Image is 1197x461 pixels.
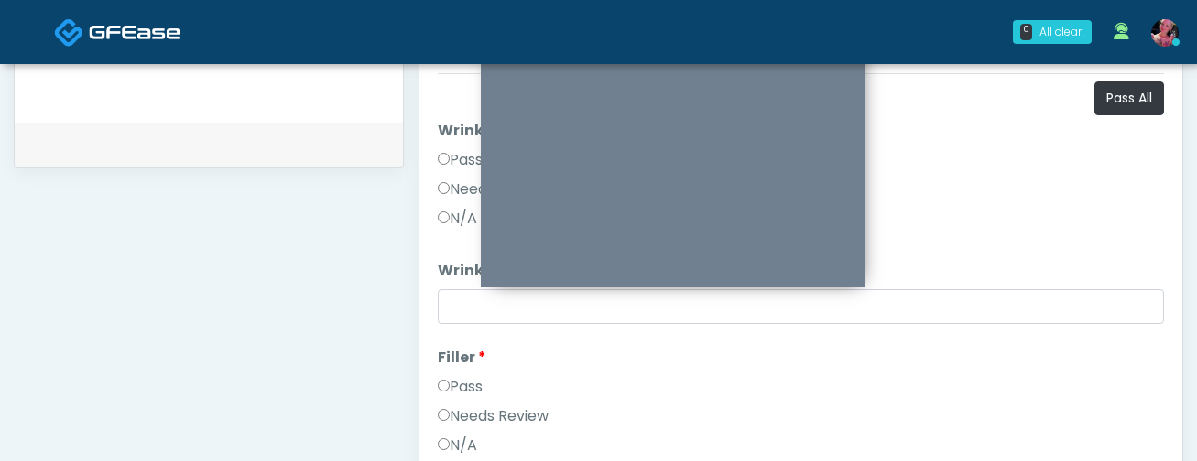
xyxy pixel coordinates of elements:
[438,405,549,427] label: Needs Review
[438,208,477,230] label: N/A
[1151,19,1179,47] img: Lindsey Morgan
[54,17,84,48] img: Docovia
[1094,81,1164,115] button: Pass All
[438,434,477,456] label: N/A
[438,409,450,421] input: Needs Review
[438,438,450,450] input: N/A
[1002,13,1103,51] a: 0 All clear!
[438,380,450,391] input: Pass
[438,376,483,398] label: Pass
[54,2,180,61] a: Docovia
[438,182,450,194] input: Needs Review
[438,149,483,171] label: Pass
[438,120,578,142] label: Wrinkle Relaxers
[1039,24,1084,40] div: All clear!
[438,153,450,165] input: Pass
[438,260,618,282] label: Wrinkle Relaxers notes:
[438,178,549,200] label: Needs Review
[438,211,450,223] input: N/A
[89,23,180,41] img: Docovia
[1020,24,1032,40] div: 0
[438,347,486,369] label: Filler
[15,7,70,62] button: Open LiveChat chat widget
